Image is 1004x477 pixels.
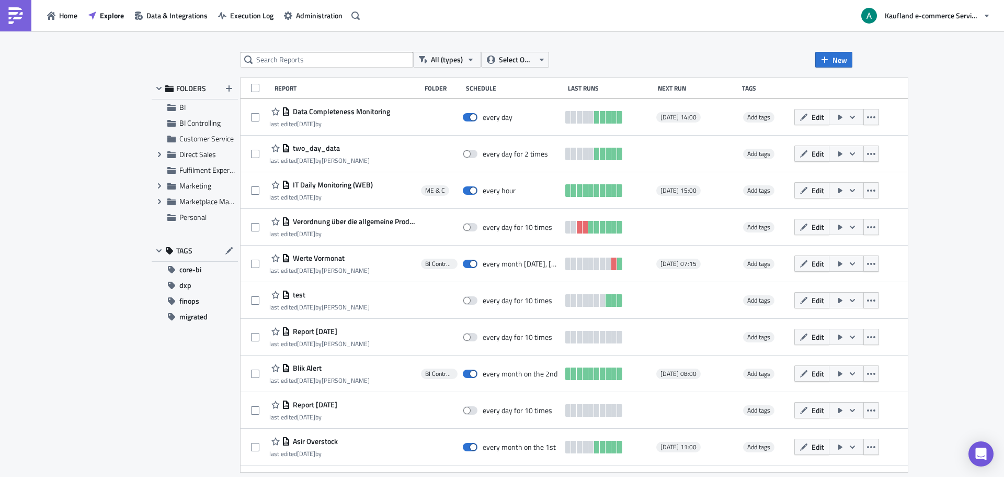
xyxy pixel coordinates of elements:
[743,222,774,232] span: Add tags
[743,442,774,452] span: Add tags
[290,437,338,446] span: Asir Overstock
[431,54,463,65] span: All (types)
[855,4,996,27] button: Kaufland e-commerce Services GmbH & Co. KG
[660,260,697,268] span: [DATE] 07:15
[146,10,208,21] span: Data & Integrations
[812,405,824,416] span: Edit
[483,296,552,305] div: every day for 10 times
[481,52,549,68] button: Select Owner
[179,133,234,144] span: Customer Service
[812,221,824,232] span: Edit
[483,259,561,269] div: every month on Monday, Tuesday, Wednesday, Thursday, Friday, Saturday, Sunday
[743,405,774,416] span: Add tags
[483,332,552,342] div: every day for 10 times
[269,193,373,201] div: last edited by
[176,84,206,93] span: FOLDERS
[269,303,370,311] div: last edited by [PERSON_NAME]
[425,84,461,92] div: Folder
[812,112,824,123] span: Edit
[425,260,453,268] span: BI Controlling
[7,7,24,24] img: PushMetrics
[794,219,829,235] button: Edit
[179,262,201,278] span: core-bi
[297,339,315,349] time: 2025-08-27T12:33:36Z
[483,186,516,195] div: every hour
[213,7,279,24] button: Execution Log
[483,223,552,232] div: every day for 10 times
[296,10,343,21] span: Administration
[747,295,770,305] span: Add tags
[152,262,238,278] button: core-bi
[794,329,829,345] button: Edit
[483,149,548,159] div: every day for 2 times
[743,149,774,159] span: Add tags
[812,148,824,159] span: Edit
[794,439,829,455] button: Edit
[129,7,213,24] a: Data & Integrations
[568,84,653,92] div: Last Runs
[42,7,83,24] button: Home
[660,113,697,121] span: [DATE] 14:00
[152,278,238,293] button: dxp
[794,292,829,308] button: Edit
[747,185,770,195] span: Add tags
[743,112,774,123] span: Add tags
[499,54,534,65] span: Select Owner
[269,376,370,384] div: last edited by [PERSON_NAME]
[269,157,370,164] div: last edited by [PERSON_NAME]
[742,84,790,92] div: Tags
[747,332,770,342] span: Add tags
[290,290,305,299] span: test
[483,442,556,452] div: every month on the 1st
[794,256,829,272] button: Edit
[179,278,191,293] span: dxp
[297,192,315,202] time: 2025-09-03T14:21:52Z
[297,156,315,165] time: 2025-09-03T17:09:23Z
[747,222,770,232] span: Add tags
[290,143,340,153] span: two_day_data
[176,246,192,256] span: TAGS
[794,109,829,125] button: Edit
[290,363,322,373] span: Blik Alert
[179,117,221,128] span: BI Controlling
[815,52,852,68] button: New
[812,295,824,306] span: Edit
[290,327,337,336] span: Report 2025-08-27
[483,113,512,122] div: every day
[743,295,774,306] span: Add tags
[812,331,824,342] span: Edit
[290,400,337,409] span: Report 2025-08-21
[660,186,697,195] span: [DATE] 15:00
[425,370,453,378] span: BI Controlling
[660,443,697,451] span: [DATE] 11:00
[152,309,238,325] button: migrated
[812,185,824,196] span: Edit
[290,217,416,226] span: Verordnung über die allgemeine Produktsicherheit (GPSR)
[747,405,770,415] span: Add tags
[466,84,563,92] div: Schedule
[885,10,979,21] span: Kaufland e-commerce Services GmbH & Co. KG
[743,185,774,196] span: Add tags
[297,265,315,275] time: 2025-09-02T13:40:07Z
[290,107,390,116] span: Data Completeness Monitoring
[269,230,416,238] div: last edited by
[794,146,829,162] button: Edit
[743,369,774,379] span: Add tags
[747,259,770,269] span: Add tags
[59,10,77,21] span: Home
[269,340,370,348] div: last edited by [PERSON_NAME]
[279,7,348,24] button: Administration
[297,229,315,239] time: 2025-09-04T13:24:57Z
[297,449,315,459] time: 2025-08-20T11:38:11Z
[747,442,770,452] span: Add tags
[812,368,824,379] span: Edit
[179,149,216,160] span: Direct Sales
[743,332,774,342] span: Add tags
[83,7,129,24] button: Explore
[747,369,770,379] span: Add tags
[269,120,390,128] div: last edited by
[832,54,847,65] span: New
[743,259,774,269] span: Add tags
